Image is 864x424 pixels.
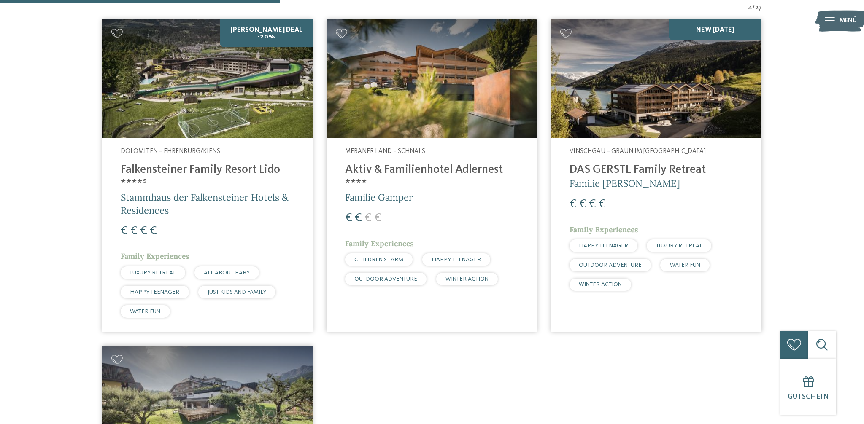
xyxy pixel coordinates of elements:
[364,212,372,224] span: €
[208,289,266,295] span: JUST KIDS AND FAMILY
[130,309,160,314] span: WATER FUN
[589,198,596,210] span: €
[551,19,761,138] img: Familienhotels gesucht? Hier findet ihr die besten!
[204,270,250,276] span: ALL ABOUT BABY
[670,262,700,268] span: WATER FUN
[551,19,761,332] a: Familienhotels gesucht? Hier findet ihr die besten! NEW [DATE] Vinschgau – Graun im [GEOGRAPHIC_D...
[130,270,175,276] span: LUXURY RETREAT
[570,163,743,177] h4: DAS GERSTL Family Retreat
[570,198,577,210] span: €
[656,243,702,249] span: LUXURY RETREAT
[599,198,606,210] span: €
[130,225,138,237] span: €
[327,19,537,138] img: Aktiv & Familienhotel Adlernest ****
[432,257,481,263] span: HAPPY TEENAGER
[755,3,762,13] span: 27
[121,163,294,191] h4: Falkensteiner Family Resort Lido ****ˢ
[102,19,313,138] img: Familienhotels gesucht? Hier findet ihr die besten!
[102,19,313,332] a: Familienhotels gesucht? Hier findet ihr die besten! [PERSON_NAME] Deal -20% Dolomiten – Ehrenburg...
[579,282,622,287] span: WINTER ACTION
[345,163,518,191] h4: Aktiv & Familienhotel Adlernest ****
[570,148,706,155] span: Vinschgau – Graun im [GEOGRAPHIC_DATA]
[570,177,680,189] span: Familie [PERSON_NAME]
[327,19,537,332] a: Familienhotels gesucht? Hier findet ihr die besten! Meraner Land – Schnals Aktiv & Familienhotel ...
[374,212,381,224] span: €
[345,239,414,248] span: Family Experiences
[121,225,128,237] span: €
[121,251,189,261] span: Family Experiences
[752,3,755,13] span: /
[445,276,489,282] span: WINTER ACTION
[345,148,425,155] span: Meraner Land – Schnals
[345,191,413,203] span: Familie Gamper
[140,225,147,237] span: €
[355,212,362,224] span: €
[130,289,179,295] span: HAPPY TEENAGER
[579,262,642,268] span: OUTDOOR ADVENTURE
[345,212,352,224] span: €
[579,198,586,210] span: €
[788,393,829,400] span: Gutschein
[121,148,220,155] span: Dolomiten – Ehrenburg/Kiens
[570,225,638,234] span: Family Experiences
[150,225,157,237] span: €
[121,191,288,216] span: Stammhaus der Falkensteiner Hotels & Residences
[748,3,752,13] span: 4
[780,359,836,415] a: Gutschein
[579,243,628,249] span: HAPPY TEENAGER
[354,276,417,282] span: OUTDOOR ADVENTURE
[354,257,403,263] span: CHILDREN’S FARM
